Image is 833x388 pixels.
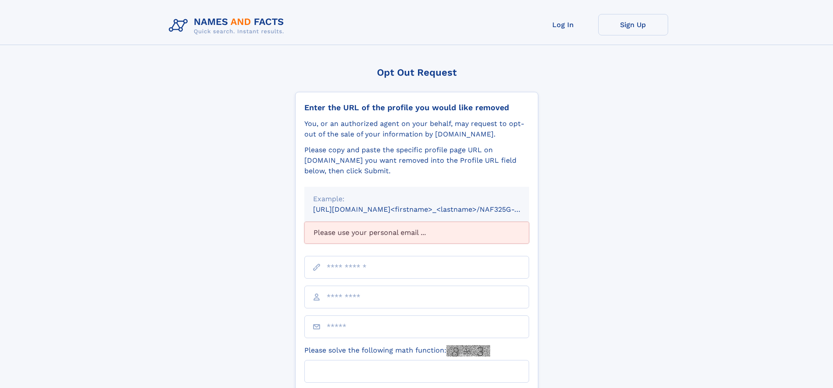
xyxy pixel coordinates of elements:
small: [URL][DOMAIN_NAME]<firstname>_<lastname>/NAF325G-xxxxxxxx [313,205,546,213]
div: You, or an authorized agent on your behalf, may request to opt-out of the sale of your informatio... [304,119,529,140]
div: Please copy and paste the specific profile page URL on [DOMAIN_NAME] you want removed into the Pr... [304,145,529,176]
a: Sign Up [598,14,668,35]
img: Logo Names and Facts [165,14,291,38]
label: Please solve the following math function: [304,345,490,357]
div: Example: [313,194,520,204]
div: Please use your personal email ... [304,222,529,244]
div: Opt Out Request [295,67,538,78]
div: Enter the URL of the profile you would like removed [304,103,529,112]
a: Log In [528,14,598,35]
